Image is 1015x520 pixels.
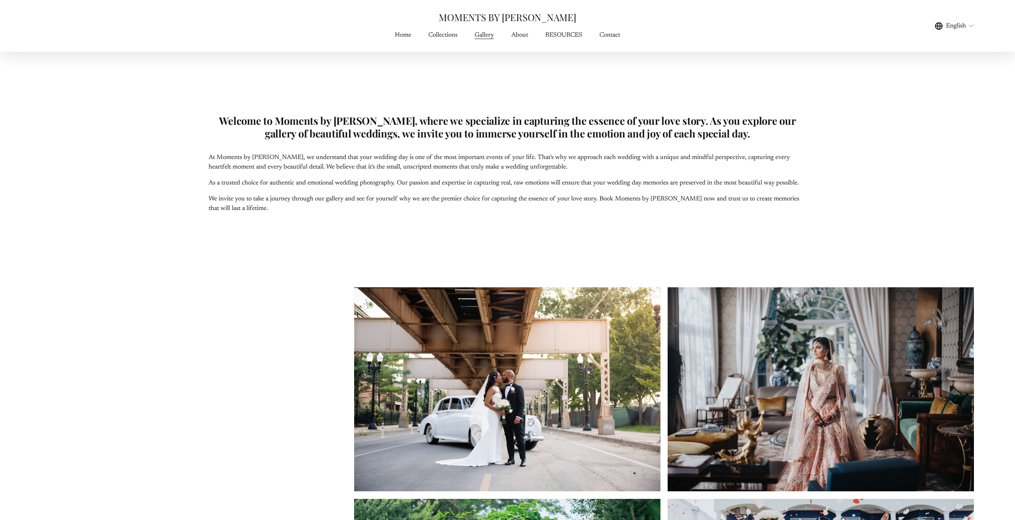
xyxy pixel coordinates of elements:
span: Gallery [475,30,494,40]
h1: WHERE YOUR STORY IS TOLD [209,85,807,101]
a: folder dropdown [475,29,494,40]
span: English [946,21,966,31]
a: RESOURCES [545,29,582,40]
strong: Welcome to Moments by [PERSON_NAME], where we specialize in capturing the essence of your love st... [219,114,798,140]
a: Home [395,29,411,40]
p: We invite you to take a journey through our gallery and see for yourself why we are the premier c... [209,194,807,213]
img: East African Ethiopian Wedding in Chicago captured by wedding photographer Moments by Frank [354,287,660,491]
div: language picker [935,20,975,31]
p: At Moments by [PERSON_NAME], we understand that your wedding day is one of the most important eve... [209,153,807,172]
img: -2.jpg [668,287,974,491]
a: Collections [428,29,457,40]
a: Contact [599,29,620,40]
p: As a trusted choice for authentic and emotional wedding photography. Our passion and expertise in... [209,178,807,188]
a: About [511,29,528,40]
a: MOMENTS BY [PERSON_NAME] [439,11,576,24]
